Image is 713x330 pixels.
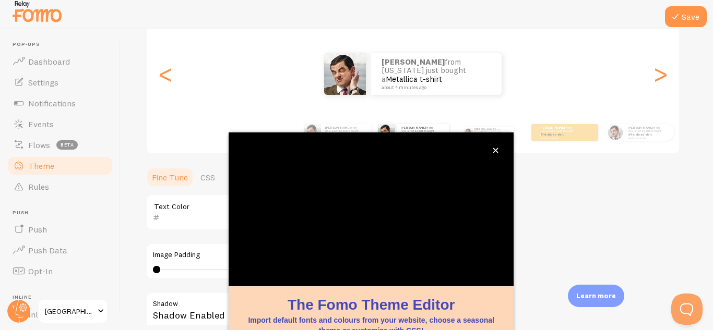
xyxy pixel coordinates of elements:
img: Fomo [464,128,472,137]
a: Rules [6,176,114,197]
p: from [US_STATE] just bought a [474,127,509,138]
a: Metallica t-shirt [629,132,652,137]
a: Metallica t-shirt [541,132,564,137]
a: Dashboard [6,51,114,72]
strong: [PERSON_NAME] [382,57,445,67]
p: from [US_STATE] just bought a [382,58,491,90]
a: CSS [194,167,221,188]
a: Opt-In [6,261,114,282]
img: Fomo [608,125,623,140]
a: Fine Tune [146,167,194,188]
div: Learn more [568,285,624,307]
p: Learn more [576,291,616,301]
span: Settings [28,77,58,88]
p: from [US_STATE] just bought a [401,126,445,139]
span: beta [56,140,78,150]
span: Rules [28,181,49,192]
p: from [US_STATE] just bought a [325,126,367,139]
h1: The Fomo Theme Editor [241,295,501,315]
iframe: Help Scout Beacon - Open [671,294,703,325]
strong: [PERSON_NAME] [401,126,426,130]
small: about 4 minutes ago [540,137,580,139]
strong: [PERSON_NAME] [540,126,565,130]
span: Dashboard [28,56,70,67]
a: Events [6,114,114,135]
span: [GEOGRAPHIC_DATA] [45,305,94,317]
a: Settings [6,72,114,93]
span: Pop-ups [13,41,114,48]
a: Push [6,219,114,240]
img: Fomo [304,124,321,141]
div: Next slide [654,36,667,112]
span: Events [28,119,54,129]
a: Flows beta [6,135,114,155]
label: Image Padding [153,250,451,260]
img: Fomo [378,124,395,141]
a: Theme [6,155,114,176]
p: from [US_STATE] just bought a [540,126,581,139]
span: Inline [13,294,114,301]
small: about 4 minutes ago [382,85,488,90]
strong: [PERSON_NAME] [325,126,350,130]
span: Push [28,224,47,235]
a: Push Data [6,240,114,261]
span: Push [13,210,114,216]
span: Flows [28,140,50,150]
small: about 4 minutes ago [628,137,669,139]
strong: [PERSON_NAME] [628,126,653,130]
a: [GEOGRAPHIC_DATA] [38,299,108,324]
a: Metallica t-shirt [386,74,442,84]
span: Push Data [28,245,67,255]
button: close, [490,145,501,156]
strong: [PERSON_NAME] [474,128,495,131]
div: Previous slide [159,36,172,112]
p: from [US_STATE] just bought a [628,126,670,139]
span: Opt-In [28,266,53,276]
img: Fomo [324,53,366,95]
span: Notifications [28,98,76,108]
div: Shadow Enabled [146,292,459,330]
a: Notifications [6,93,114,114]
span: Theme [28,161,54,171]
